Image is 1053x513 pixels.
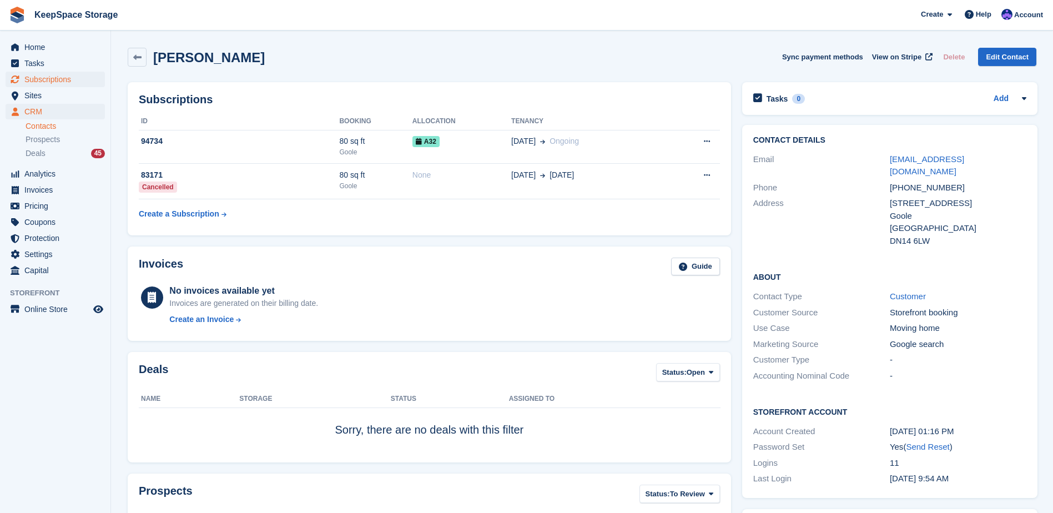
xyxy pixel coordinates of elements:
div: Cancelled [139,182,177,193]
h2: Deals [139,363,168,384]
div: Storefront booking [890,306,1026,319]
a: menu [6,56,105,71]
th: Allocation [412,113,511,130]
button: Delete [939,48,969,66]
a: Deals 45 [26,148,105,159]
div: Customer Source [753,306,890,319]
div: Goole [339,181,412,191]
div: No invoices available yet [169,284,318,298]
div: [PHONE_NUMBER] [890,182,1026,194]
span: To Review [670,489,705,500]
div: Goole [890,210,1026,223]
a: menu [6,166,105,182]
div: 11 [890,457,1026,470]
div: Create an Invoice [169,314,234,325]
h2: Tasks [767,94,788,104]
span: Capital [24,263,91,278]
span: Sorry, there are no deals with this filter [335,424,523,436]
a: Preview store [92,303,105,316]
div: Password Set [753,441,890,454]
span: View on Stripe [872,52,921,63]
time: 2025-07-22 08:54:33 UTC [890,474,949,483]
a: menu [6,104,105,119]
h2: Prospects [139,485,193,505]
span: Sites [24,88,91,103]
a: Contacts [26,121,105,132]
span: Home [24,39,91,55]
div: 83171 [139,169,339,181]
span: Storefront [10,288,110,299]
a: Edit Contact [978,48,1036,66]
div: Logins [753,457,890,470]
h2: Invoices [139,258,183,276]
th: ID [139,113,339,130]
div: 45 [91,149,105,158]
th: Booking [339,113,412,130]
span: Tasks [24,56,91,71]
span: Help [976,9,991,20]
div: [GEOGRAPHIC_DATA] [890,222,1026,235]
div: Moving home [890,322,1026,335]
div: Contact Type [753,290,890,303]
a: menu [6,263,105,278]
div: Customer Type [753,354,890,366]
a: Send Reset [906,442,949,451]
th: Tenancy [511,113,667,130]
span: Create [921,9,943,20]
span: Pricing [24,198,91,214]
span: Ongoing [550,137,579,145]
div: - [890,370,1026,383]
span: [DATE] [511,169,536,181]
div: Use Case [753,322,890,335]
button: Sync payment methods [782,48,863,66]
th: Name [139,390,239,408]
div: Yes [890,441,1026,454]
div: Email [753,153,890,178]
span: [DATE] [511,135,536,147]
a: [EMAIL_ADDRESS][DOMAIN_NAME] [890,154,964,177]
span: Open [687,367,705,378]
div: 0 [792,94,805,104]
th: Storage [239,390,390,408]
button: Status: To Review [639,485,720,503]
span: [DATE] [550,169,574,181]
a: menu [6,247,105,262]
a: Add [994,93,1009,105]
span: Analytics [24,166,91,182]
a: menu [6,214,105,230]
span: A32 [412,136,440,147]
a: Create an Invoice [169,314,318,325]
th: Assigned to [509,390,720,408]
span: Deals [26,148,46,159]
div: None [412,169,511,181]
span: Invoices [24,182,91,198]
span: Prospects [26,134,60,145]
a: menu [6,88,105,103]
span: Status: [646,489,670,500]
span: ( ) [903,442,952,451]
a: Guide [671,258,720,276]
img: stora-icon-8386f47178a22dfd0bd8f6a31ec36ba5ce8667c1dd55bd0f319d3a0aa187defe.svg [9,7,26,23]
div: Last Login [753,472,890,485]
a: menu [6,72,105,87]
div: 80 sq ft [339,169,412,181]
div: Accounting Nominal Code [753,370,890,383]
h2: About [753,271,1026,282]
a: KeepSpace Storage [30,6,122,24]
span: Protection [24,230,91,246]
th: Status [391,390,509,408]
div: 80 sq ft [339,135,412,147]
span: Subscriptions [24,72,91,87]
span: Status: [662,367,687,378]
div: Phone [753,182,890,194]
a: Prospects [26,134,105,145]
h2: Storefront Account [753,406,1026,417]
a: menu [6,39,105,55]
div: - [890,354,1026,366]
h2: Contact Details [753,136,1026,145]
h2: [PERSON_NAME] [153,50,265,65]
span: Account [1014,9,1043,21]
div: Address [753,197,890,247]
div: DN14 6LW [890,235,1026,248]
div: [STREET_ADDRESS] [890,197,1026,210]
